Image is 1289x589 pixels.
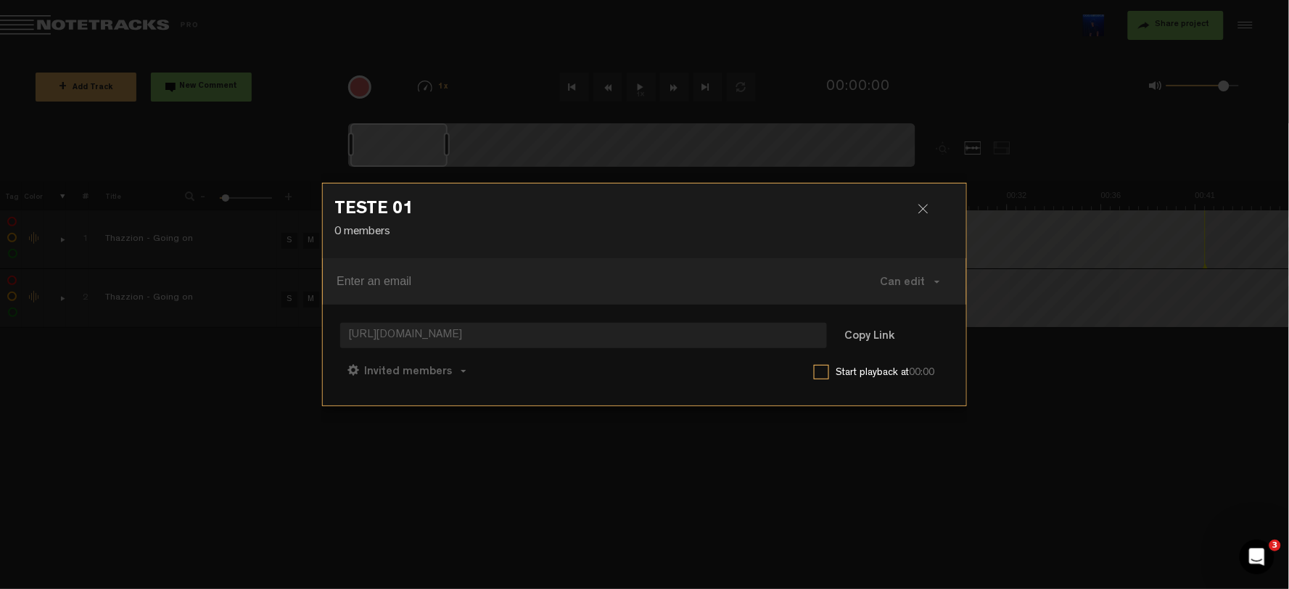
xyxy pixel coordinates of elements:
[910,368,935,378] span: 00:00
[334,224,955,241] p: 0 members
[364,366,452,378] span: Invited members
[337,270,825,293] input: Enter an email
[340,323,827,348] span: [URL][DOMAIN_NAME]
[1240,540,1274,574] iframe: Intercom live chat
[881,277,926,289] span: Can edit
[866,264,955,299] button: Can edit
[836,366,949,380] label: Start playback at
[334,201,955,224] h3: TESTE 01
[340,353,474,388] button: Invited members
[830,322,909,351] button: Copy Link
[1269,540,1281,551] span: 3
